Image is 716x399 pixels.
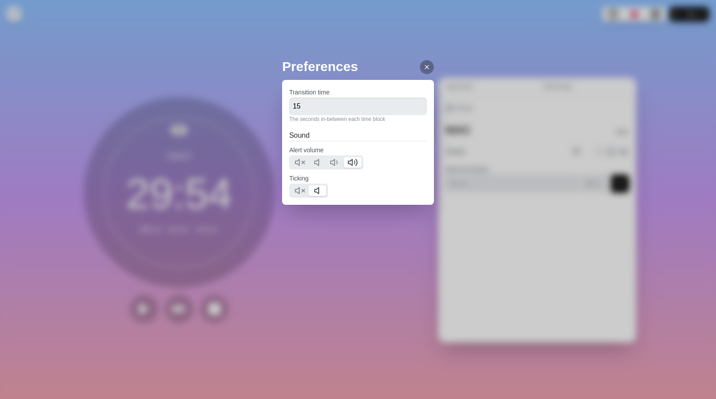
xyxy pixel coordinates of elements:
h2: Preferences [282,56,434,76]
p: The seconds in-between each time block [289,115,427,123]
label: Transition time [289,89,329,96]
h2: Sound [289,130,427,141]
label: Ticking [289,175,309,182]
label: Alert volume [289,147,324,154]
